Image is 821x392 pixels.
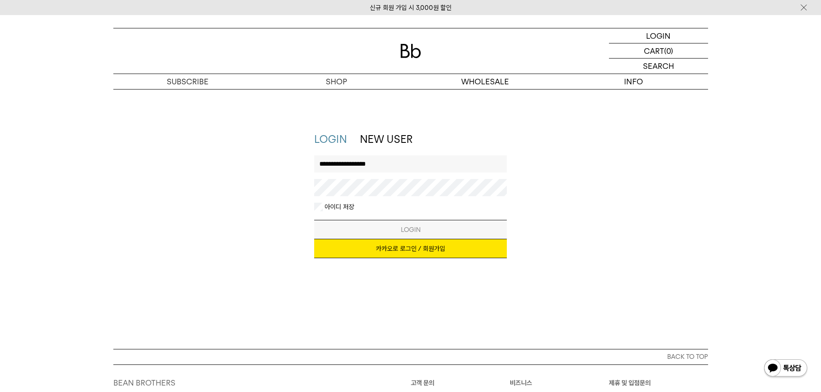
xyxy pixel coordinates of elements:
[411,74,559,89] p: WHOLESALE
[314,220,507,239] button: LOGIN
[643,59,674,74] p: SEARCH
[400,44,421,58] img: 로고
[113,74,262,89] a: SUBSCRIBE
[664,43,673,58] p: (0)
[510,378,609,388] p: 비즈니스
[262,74,411,89] a: SHOP
[411,378,510,388] p: 고객 문의
[763,358,808,379] img: 카카오톡 채널 1:1 채팅 버튼
[644,43,664,58] p: CART
[360,133,412,145] a: NEW USER
[113,349,708,364] button: BACK TO TOP
[314,133,347,145] a: LOGIN
[323,203,354,211] label: 아이디 저장
[559,74,708,89] p: INFO
[609,28,708,43] a: LOGIN
[314,239,507,258] a: 카카오로 로그인 / 회원가입
[113,378,175,387] a: BEAN BROTHERS
[646,28,671,43] p: LOGIN
[609,378,708,388] p: 제휴 및 입점문의
[370,4,452,12] a: 신규 회원 가입 시 3,000원 할인
[609,43,708,59] a: CART (0)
